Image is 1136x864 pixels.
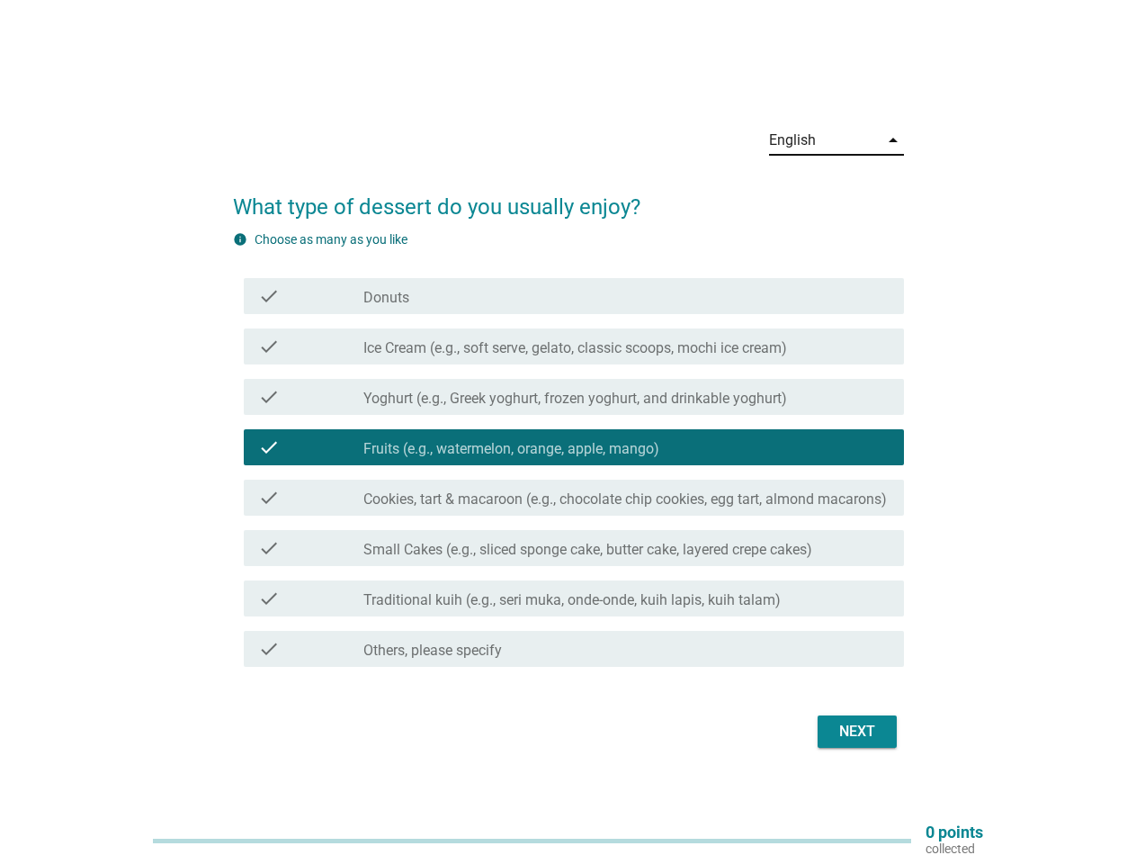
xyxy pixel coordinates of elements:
[255,232,407,247] label: Choose as many as you like
[258,487,280,508] i: check
[926,824,983,841] p: 0 points
[363,289,409,307] label: Donuts
[258,436,280,458] i: check
[363,541,812,559] label: Small Cakes (e.g., sliced sponge cake, butter cake, layered crepe cakes)
[363,390,787,408] label: Yoghurt (e.g., Greek yoghurt, frozen yoghurt, and drinkable yoghurt)
[258,285,280,307] i: check
[818,715,897,748] button: Next
[258,638,280,660] i: check
[258,588,280,609] i: check
[233,232,247,247] i: info
[363,642,502,660] label: Others, please specify
[926,841,983,857] p: collected
[882,130,904,151] i: arrow_drop_down
[258,537,280,559] i: check
[769,132,816,148] div: English
[363,490,887,508] label: Cookies, tart & macaroon (e.g., chocolate chip cookies, egg tart, almond macarons)
[832,721,882,742] div: Next
[258,386,280,408] i: check
[233,173,904,223] h2: What type of dessert do you usually enjoy?
[258,336,280,357] i: check
[363,591,781,609] label: Traditional kuih (e.g., seri muka, onde-onde, kuih lapis, kuih talam)
[363,339,787,357] label: Ice Cream (e.g., soft serve, gelato, classic scoops, mochi ice cream)
[363,440,659,458] label: Fruits (e.g., watermelon, orange, apple, mango)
